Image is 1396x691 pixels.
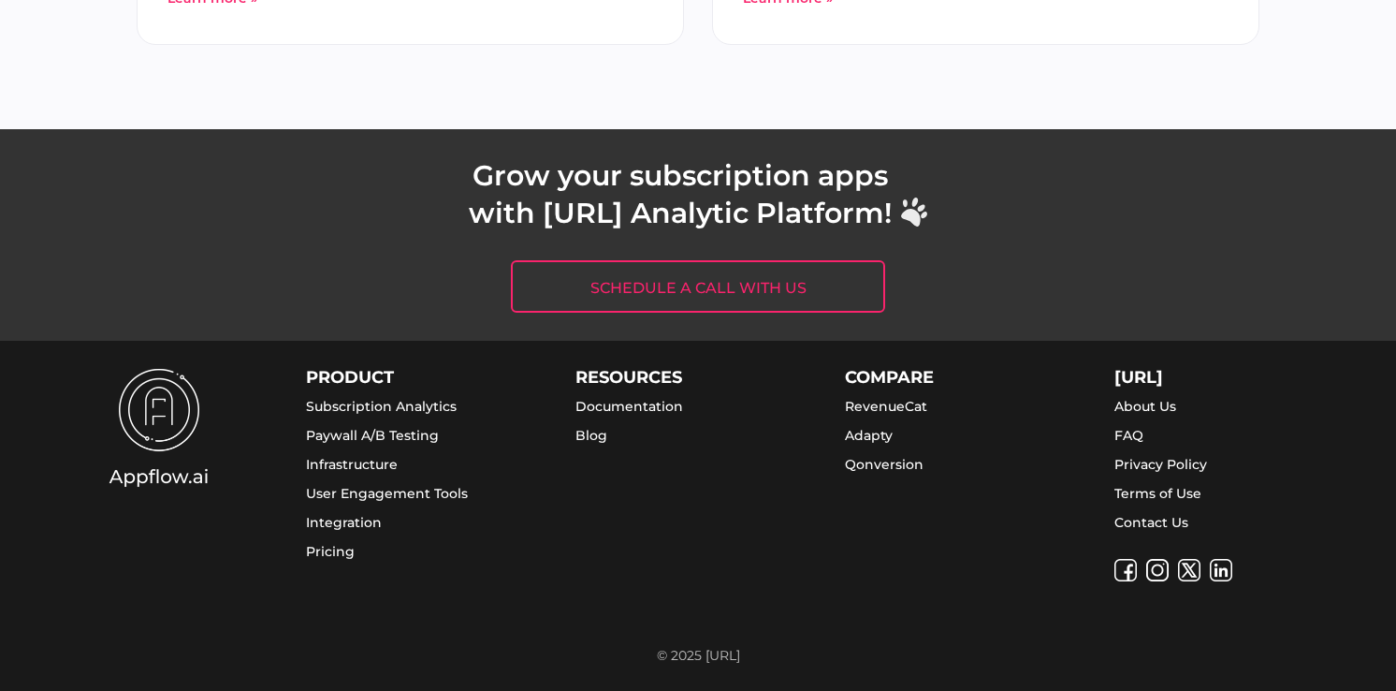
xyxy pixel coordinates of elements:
[1114,427,1143,444] a: FAQ
[469,195,892,232] p: with [URL] Analytic Platform!
[1210,559,1232,581] img: linkedin-icon
[95,369,224,494] img: appflow.ai-logo.png
[1114,559,1137,581] img: facebook-icon
[575,427,607,444] a: Blog
[845,398,927,415] a: RevenueCat
[845,427,893,444] a: Adapty
[1146,559,1169,581] img: instagram-icon
[469,157,892,195] p: Grow your subscription apps
[306,456,398,473] a: Infrastructure
[845,369,1032,386] div: COMPARE
[1114,514,1188,531] a: Contact Us
[1114,456,1207,473] a: Privacy Policy
[511,260,885,313] a: Schedule a call with us
[1114,369,1301,386] div: [URL]
[845,456,923,473] a: Qonversion
[1178,559,1200,581] img: twitter-icon
[1114,398,1176,415] a: About Us
[575,398,683,415] a: Documentation
[306,485,468,502] a: User Engagement Tools
[306,514,382,531] a: Integration
[306,543,355,560] a: Pricing
[306,427,439,444] a: Paywall A/B Testing
[1114,485,1201,502] a: Terms of Use
[306,369,493,386] div: PRODUCT
[306,398,457,415] a: Subscription Analytics
[575,369,763,386] div: RESOURCES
